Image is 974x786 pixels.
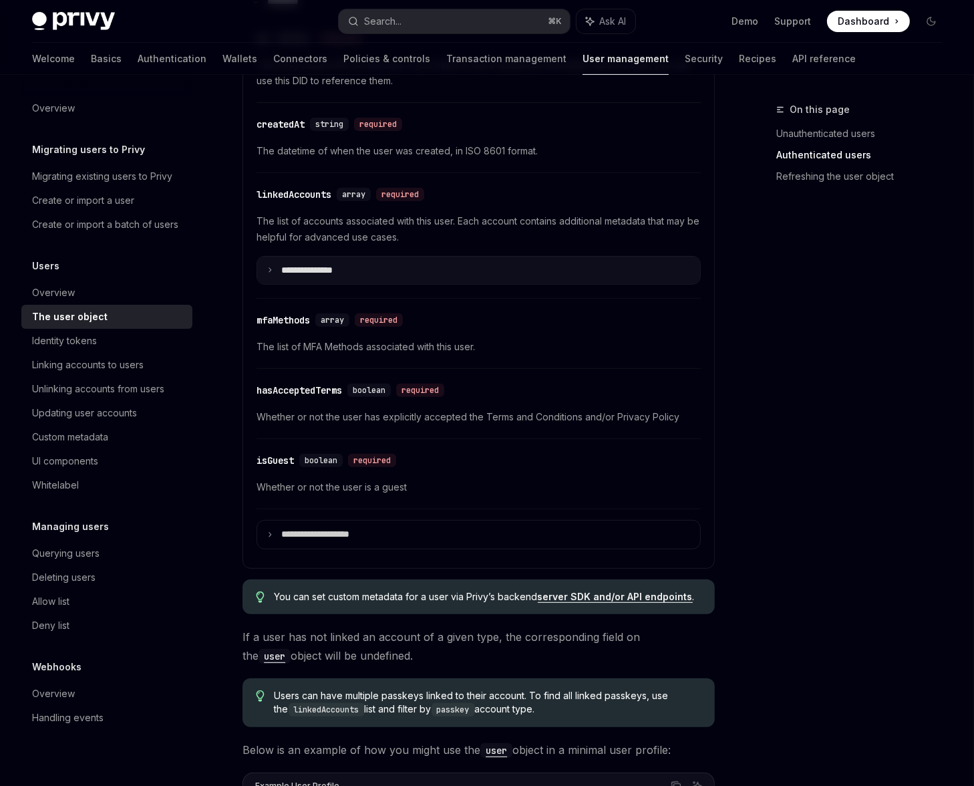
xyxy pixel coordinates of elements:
a: Querying users [21,541,192,565]
div: required [355,313,403,327]
span: Users can have multiple passkeys linked to their account. To find all linked passkeys, use the li... [275,689,701,716]
a: Connectors [273,43,327,75]
div: Handling events [32,710,104,726]
code: passkey [432,703,475,716]
a: Identity tokens [21,329,192,353]
span: On this page [790,102,850,118]
div: Overview [32,686,75,702]
a: User management [583,43,669,75]
div: Linking accounts to users [32,357,144,373]
div: hasAcceptedTerms [257,384,342,397]
a: user [480,743,512,757]
div: linkedAccounts [257,188,331,201]
a: server SDK and/or API endpoints [538,591,693,603]
div: Deny list [32,618,69,634]
h5: Webhooks [32,659,82,675]
a: Wallets [222,43,257,75]
span: Whether or not the user is a guest [257,479,701,495]
div: Querying users [32,545,100,561]
a: Deleting users [21,565,192,589]
span: The datetime of when the user was created, in ISO 8601 format. [257,143,701,159]
div: required [354,118,402,131]
div: Overview [32,100,75,116]
svg: Tip [256,592,265,604]
div: Custom metadata [32,429,108,445]
div: Unlinking accounts from users [32,381,164,397]
div: required [376,188,424,201]
span: Ask AI [599,15,626,28]
a: API reference [792,43,856,75]
a: Create or import a batch of users [21,213,192,237]
span: Below is an example of how you might use the object in a minimal user profile: [242,741,715,759]
a: Linking accounts to users [21,353,192,377]
span: You can set custom metadata for a user via Privy’s backend . [275,590,701,604]
span: array [342,189,365,200]
a: Deny list [21,614,192,638]
a: Welcome [32,43,75,75]
div: mfaMethods [257,313,310,327]
span: array [321,315,344,325]
span: The list of accounts associated with this user. Each account contains additional metadata that ma... [257,213,701,245]
div: Identity tokens [32,333,97,349]
h5: Migrating users to Privy [32,142,145,158]
a: user [259,649,291,662]
div: Migrating existing users to Privy [32,168,172,184]
a: Overview [21,281,192,305]
a: Overview [21,682,192,706]
button: Ask AI [577,9,635,33]
div: Overview [32,285,75,301]
a: Updating user accounts [21,401,192,425]
h5: Managing users [32,519,109,535]
a: Whitelabel [21,473,192,497]
div: UI components [32,453,98,469]
div: Create or import a batch of users [32,217,178,233]
span: boolean [305,455,337,466]
a: Policies & controls [343,43,430,75]
a: Overview [21,96,192,120]
a: The user object [21,305,192,329]
div: isGuest [257,454,294,467]
a: Transaction management [446,43,566,75]
a: Handling events [21,706,192,730]
a: Unlinking accounts from users [21,377,192,401]
a: Migrating existing users to Privy [21,164,192,188]
span: string [315,119,343,130]
span: Dashboard [838,15,889,28]
span: The list of MFA Methods associated with this user. [257,339,701,355]
a: Dashboard [827,11,910,32]
a: Create or import a user [21,188,192,213]
div: Search... [364,13,401,29]
code: linkedAccounts [289,703,365,716]
a: Recipes [739,43,776,75]
a: Security [685,43,723,75]
span: Whether or not the user has explicitly accepted the Terms and Conditions and/or Privacy Policy [257,409,701,425]
a: Authentication [138,43,206,75]
a: Custom metadata [21,425,192,449]
a: UI components [21,449,192,473]
svg: Tip [256,690,265,702]
div: Updating user accounts [32,405,137,421]
a: Demo [732,15,758,28]
h5: Users [32,258,59,274]
span: ⌘ K [548,16,562,27]
div: Allow list [32,594,69,610]
a: Basics [91,43,122,75]
div: required [396,384,444,397]
a: Allow list [21,589,192,614]
a: Refreshing the user object [776,166,953,187]
span: If a user has not linked an account of a given type, the corresponding field on the object will b... [242,628,715,665]
a: Support [774,15,811,28]
span: boolean [353,385,385,396]
a: Authenticated users [776,144,953,166]
div: Create or import a user [32,192,134,209]
code: user [480,743,512,758]
code: user [259,649,291,664]
img: dark logo [32,12,115,31]
div: Deleting users [32,569,96,585]
div: Whitelabel [32,477,79,493]
a: Unauthenticated users [776,123,953,144]
button: Search...⌘K [339,9,569,33]
button: Toggle dark mode [921,11,942,32]
div: createdAt [257,118,305,131]
div: The user object [32,309,108,325]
